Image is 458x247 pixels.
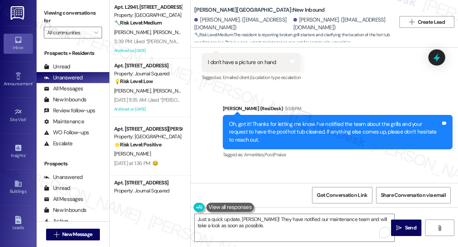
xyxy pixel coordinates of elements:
[114,141,161,148] strong: 🌟 Risk Level: Positive
[202,72,301,83] div: Tagged as:
[114,11,182,19] div: Property: [GEOGRAPHIC_DATA]
[11,6,26,20] img: ResiDesk Logo
[62,231,92,238] span: New Message
[114,179,182,187] div: Apt. [STREET_ADDRESS]
[113,105,183,114] div: Archived on [DATE]
[37,160,109,168] div: Prospects
[114,87,153,94] span: [PERSON_NAME]
[399,16,454,28] button: Create Lead
[304,182,321,190] div: 6:01 PM
[194,6,325,14] b: [PERSON_NAME][GEOGRAPHIC_DATA]: New Inbound
[44,85,83,93] div: All Messages
[244,151,264,158] span: Amenities ,
[4,106,33,126] a: Site Visit •
[37,49,109,57] div: Prospects + Residents
[396,225,402,231] i: 
[114,3,182,11] div: Apt. L2941, [STREET_ADDRESS][PERSON_NAME]
[114,187,182,195] div: Property: Journal Squared
[405,224,416,232] span: Send
[44,96,86,104] div: New Inbounds
[44,140,72,147] div: Escalate
[194,32,233,38] strong: 🔧 Risk Level: Medium
[113,46,183,55] div: Archived on [DATE]
[54,232,59,237] i: 
[381,191,446,199] span: Share Conversation via email
[44,7,102,27] label: Viewing conversations for
[242,182,431,192] div: Email escalation to site team
[4,34,33,53] a: Inbox
[44,63,70,71] div: Unread
[94,30,98,35] i: 
[4,142,33,161] a: Insights •
[223,74,250,81] span: Emailed client ,
[114,62,182,70] div: Apt. [STREET_ADDRESS]
[208,59,276,66] div: I don't have a picture on hand
[153,87,192,94] span: [PERSON_NAME]
[44,107,95,115] div: Review follow-ups
[376,187,451,203] button: Share Conversation via email
[44,184,70,192] div: Unread
[223,149,453,160] div: Tagged as:
[44,206,86,214] div: New Inbounds
[26,116,27,121] span: •
[44,195,83,203] div: All Messages
[194,31,396,47] span: : The resident is reporting broken grill starters and clarifying the location of the hot tub need...
[223,105,453,115] div: [PERSON_NAME] (ResiDesk)
[33,80,34,85] span: •
[114,70,182,78] div: Property: Journal Squared
[317,191,367,199] span: Get Conversation Link
[153,29,192,35] span: [PERSON_NAME]
[4,214,33,233] a: Leads
[409,19,414,25] i: 
[114,125,182,133] div: Apt. [STREET_ADDRESS][PERSON_NAME]
[114,78,153,85] strong: 💡 Risk Level: Low
[4,177,33,197] a: Buildings
[312,187,372,203] button: Get Conversation Link
[194,16,292,32] div: [PERSON_NAME]. ([EMAIL_ADDRESS][DOMAIN_NAME])
[293,16,391,32] div: [PERSON_NAME]. ([EMAIL_ADDRESS][DOMAIN_NAME])
[114,133,182,141] div: Property: [GEOGRAPHIC_DATA]
[114,150,151,157] span: [PERSON_NAME]
[264,151,274,158] span: Pool ,
[391,220,421,236] button: Send
[44,118,84,126] div: Maintenance
[44,173,83,181] div: Unanswered
[114,19,162,26] strong: 🔧 Risk Level: Medium
[46,229,100,240] button: New Message
[229,120,441,144] div: Oh, got it! Thanks for letting me know. I’ve notified the team about the grills and your request ...
[274,151,286,158] span: Praise
[44,217,68,225] div: Active
[44,74,83,82] div: Unanswered
[114,160,158,166] div: [DATE] at 1:36 PM: 😊
[195,214,394,242] textarea: To enrich screen reader interactions, please activate Accessibility in Grammarly extension settings
[283,105,301,112] div: 5:58 PM
[114,29,153,35] span: [PERSON_NAME]
[250,74,301,81] span: Escalation type escalation
[44,129,89,136] div: WO Follow-ups
[25,152,26,157] span: •
[418,18,445,26] span: Create Lead
[47,27,90,38] input: All communities
[437,225,442,231] i: 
